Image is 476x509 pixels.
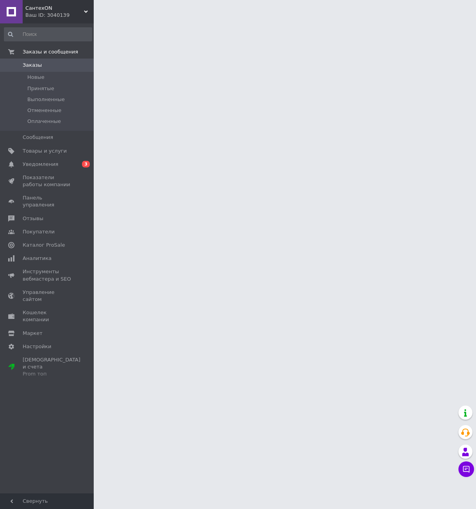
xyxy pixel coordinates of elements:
div: Prom топ [23,370,80,377]
span: 3 [82,161,90,167]
span: Заказы и сообщения [23,48,78,55]
button: Чат с покупателем [458,461,474,477]
span: [DEMOGRAPHIC_DATA] и счета [23,356,80,378]
span: Принятые [27,85,54,92]
span: Показатели работы компании [23,174,72,188]
input: Поиск [4,27,92,41]
span: СантехON [25,5,84,12]
span: Выполненные [27,96,65,103]
span: Товары и услуги [23,148,67,155]
span: Покупатели [23,228,55,235]
span: Оплаченные [27,118,61,125]
div: Ваш ID: 3040139 [25,12,94,19]
span: Каталог ProSale [23,242,65,249]
span: Настройки [23,343,51,350]
span: Инструменты вебмастера и SEO [23,268,72,282]
span: Кошелек компании [23,309,72,323]
span: Управление сайтом [23,289,72,303]
span: Уведомления [23,161,58,168]
span: Заказы [23,62,42,69]
span: Маркет [23,330,43,337]
span: Отмененные [27,107,61,114]
span: Отзывы [23,215,43,222]
span: Новые [27,74,45,81]
span: Аналитика [23,255,52,262]
span: Панель управления [23,194,72,208]
span: Сообщения [23,134,53,141]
